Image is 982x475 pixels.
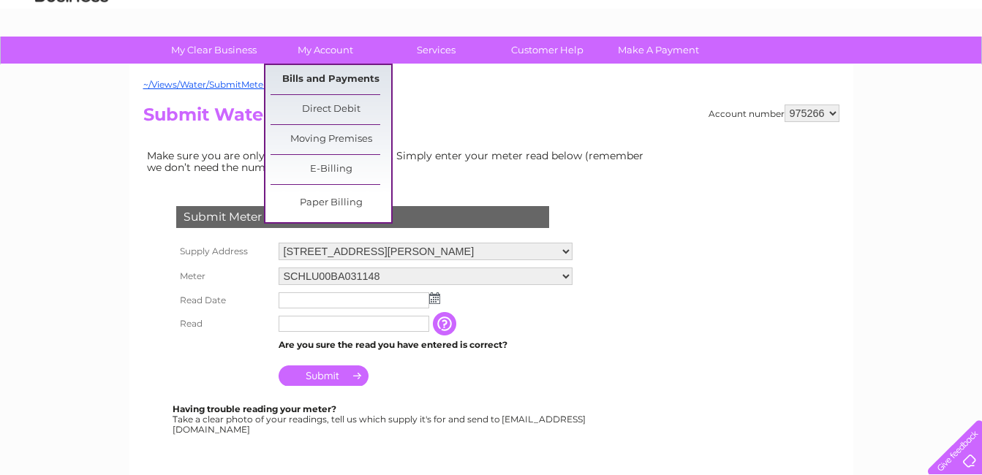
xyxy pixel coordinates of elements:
a: 0333 014 3131 [706,7,807,26]
a: Customer Help [487,37,608,64]
td: Are you sure the read you have entered is correct? [275,335,576,354]
a: Contact [885,62,921,73]
a: Make A Payment [598,37,719,64]
th: Meter [173,264,275,289]
img: ... [429,292,440,304]
a: Blog [855,62,876,73]
a: Bills and Payments [271,65,391,94]
a: My Account [265,37,385,64]
div: Take a clear photo of your readings, tell us which supply it's for and send to [EMAIL_ADDRESS][DO... [173,404,588,434]
input: Information [433,312,459,335]
img: logo.png [34,38,109,83]
a: Log out [934,62,968,73]
a: My Clear Business [154,37,274,64]
div: Account number [709,104,839,122]
a: Moving Premises [271,125,391,154]
a: Water [725,62,752,73]
div: Submit Meter Read [176,206,549,228]
div: Clear Business is a trading name of Verastar Limited (registered in [GEOGRAPHIC_DATA] No. 3667643... [146,8,837,71]
td: Make sure you are only paying for what you use. Simply enter your meter read below (remember we d... [143,146,655,177]
th: Read [173,312,275,335]
a: Energy [761,62,793,73]
a: Telecoms [802,62,846,73]
a: Services [376,37,496,64]
a: Paper Billing [271,189,391,218]
th: Supply Address [173,239,275,264]
h2: Submit Water Meter Read [143,104,839,132]
a: ~/Views/Water/SubmitMeterRead.cshtml [143,79,322,90]
input: Submit [279,365,369,386]
b: Having trouble reading your meter? [173,403,336,414]
a: E-Billing [271,155,391,184]
a: Direct Debit [271,95,391,124]
th: Read Date [173,289,275,312]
